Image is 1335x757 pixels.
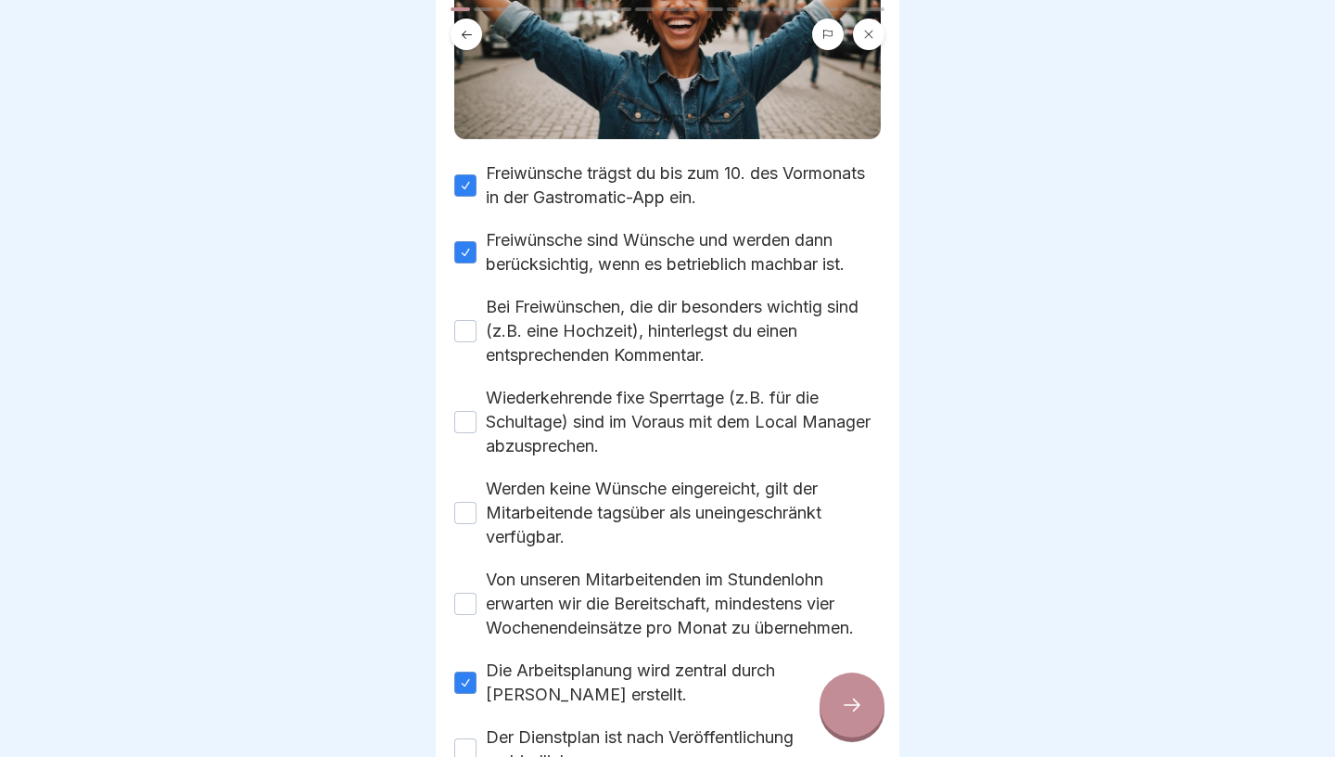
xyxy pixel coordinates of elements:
[486,568,881,640] label: Von unseren Mitarbeitenden im Stundenlohn erwarten wir die Bereitschaft, mindestens vier Wochenen...
[486,659,881,707] label: Die Arbeitsplanung wird zentral durch [PERSON_NAME] erstellt.
[486,161,881,210] label: Freiwünsche trägst du bis zum 10. des Vormonats in der Gastromatic-App ein.
[486,228,881,276] label: Freiwünsche sind Wünsche und werden dann berücksichtig, wenn es betrieblich machbar ist.
[486,477,881,549] label: Werden keine Wünsche eingereicht, gilt der Mitarbeitende tagsüber als uneingeschränkt verfügbar.
[486,386,881,458] label: Wiederkehrende fixe Sperrtage (z.B. für die Schultage) sind im Voraus mit dem Local Manager abzus...
[486,295,881,367] label: Bei Freiwünschen, die dir besonders wichtig sind (z.B. eine Hochzeit), hinterlegst du einen entsp...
